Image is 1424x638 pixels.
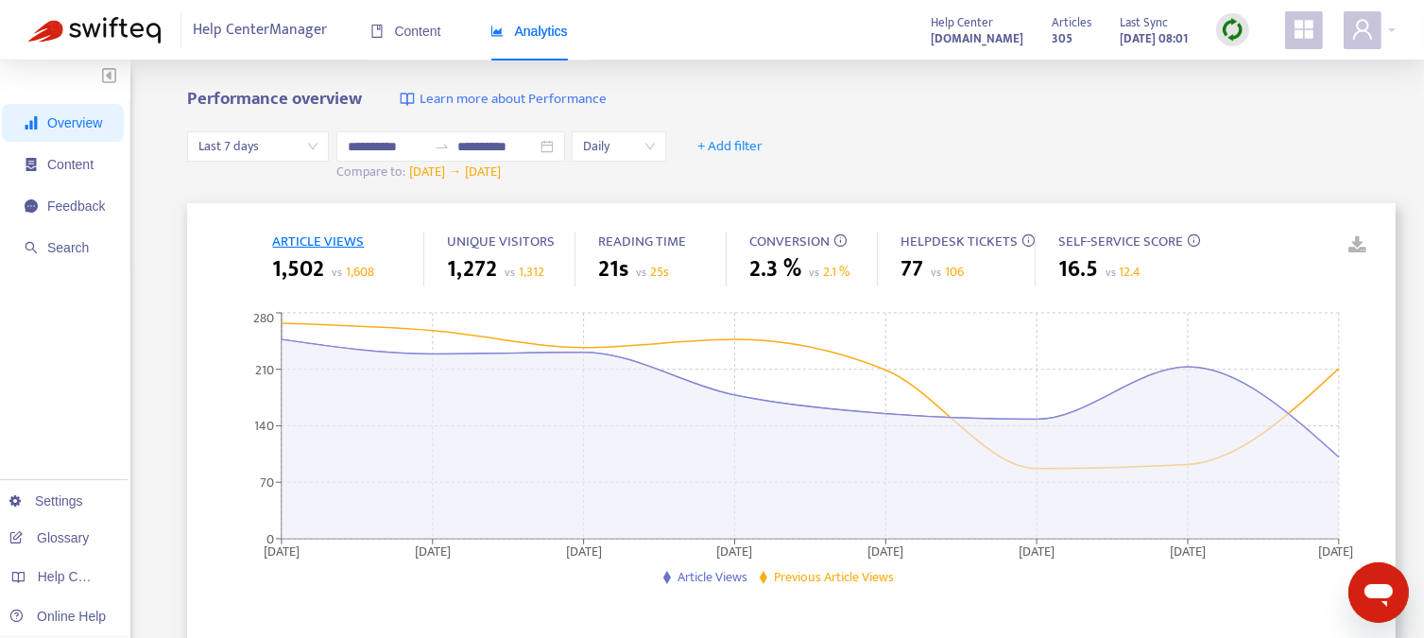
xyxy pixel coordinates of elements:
[346,261,374,283] span: 1,608
[823,261,849,283] span: 2.1 %
[28,17,161,43] img: Swifteq
[505,263,515,282] span: vs
[253,307,274,329] tspan: 280
[1058,252,1098,286] span: 16.5
[1119,261,1141,283] span: 12.4
[400,89,607,111] a: Learn more about Performance
[38,569,115,584] span: Help Centers
[598,252,628,286] span: 21s
[583,132,655,161] span: Daily
[332,263,342,282] span: vs
[415,540,451,561] tspan: [DATE]
[47,198,105,214] span: Feedback
[272,252,324,286] span: 1,502
[931,28,1023,49] strong: [DOMAIN_NAME]
[490,24,568,39] span: Analytics
[1052,28,1072,49] strong: 305
[266,527,274,549] tspan: 0
[931,263,941,282] span: vs
[370,24,441,39] span: Content
[774,566,894,588] span: Previous Article Views
[1058,230,1183,253] span: SELF-SERVICE SCORE
[435,139,450,154] span: to
[400,92,415,107] img: image-link
[650,261,669,283] span: 25s
[336,161,405,182] span: Compare to:
[1052,12,1091,33] span: Articles
[9,530,89,545] a: Glossary
[636,263,646,282] span: vs
[931,27,1023,49] a: [DOMAIN_NAME]
[678,566,747,588] span: Article Views
[272,230,364,253] span: ARTICLE VIEWS
[1348,562,1409,623] iframe: Button to launch messaging window
[25,116,38,129] span: signal
[566,540,602,561] tspan: [DATE]
[901,252,923,286] span: 77
[435,139,450,154] span: swap-right
[1293,18,1315,41] span: appstore
[717,540,753,561] tspan: [DATE]
[25,158,38,171] span: container
[187,84,362,113] b: Performance overview
[447,252,497,286] span: 1,272
[47,157,94,172] span: Content
[809,263,819,282] span: vs
[697,135,763,158] span: + Add filter
[1318,540,1354,561] tspan: [DATE]
[1171,540,1207,561] tspan: [DATE]
[1020,540,1055,561] tspan: [DATE]
[409,161,445,182] span: [DATE]
[447,230,555,253] span: UNIQUE VISITORS
[448,161,461,182] span: →
[255,358,274,380] tspan: 210
[519,261,544,283] span: 1,312
[9,609,106,624] a: Online Help
[1221,18,1244,42] img: sync.dc5367851b00ba804db3.png
[1106,263,1116,282] span: vs
[194,12,328,48] span: Help Center Manager
[47,115,102,130] span: Overview
[198,132,317,161] span: Last 7 days
[370,25,384,38] span: book
[868,540,904,561] tspan: [DATE]
[931,12,993,33] span: Help Center
[47,240,89,255] span: Search
[598,230,686,253] span: READING TIME
[465,161,501,182] span: [DATE]
[25,241,38,254] span: search
[749,230,830,253] span: CONVERSION
[1120,28,1188,49] strong: [DATE] 08:01
[260,472,274,493] tspan: 70
[1351,18,1374,41] span: user
[420,89,607,111] span: Learn more about Performance
[945,261,964,283] span: 106
[490,25,504,38] span: area-chart
[264,540,300,561] tspan: [DATE]
[254,415,274,437] tspan: 140
[901,230,1018,253] span: HELPDESK TICKETS
[9,493,83,509] a: Settings
[683,131,777,162] button: + Add filter
[25,199,38,213] span: message
[749,252,801,286] span: 2.3 %
[1120,12,1168,33] span: Last Sync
